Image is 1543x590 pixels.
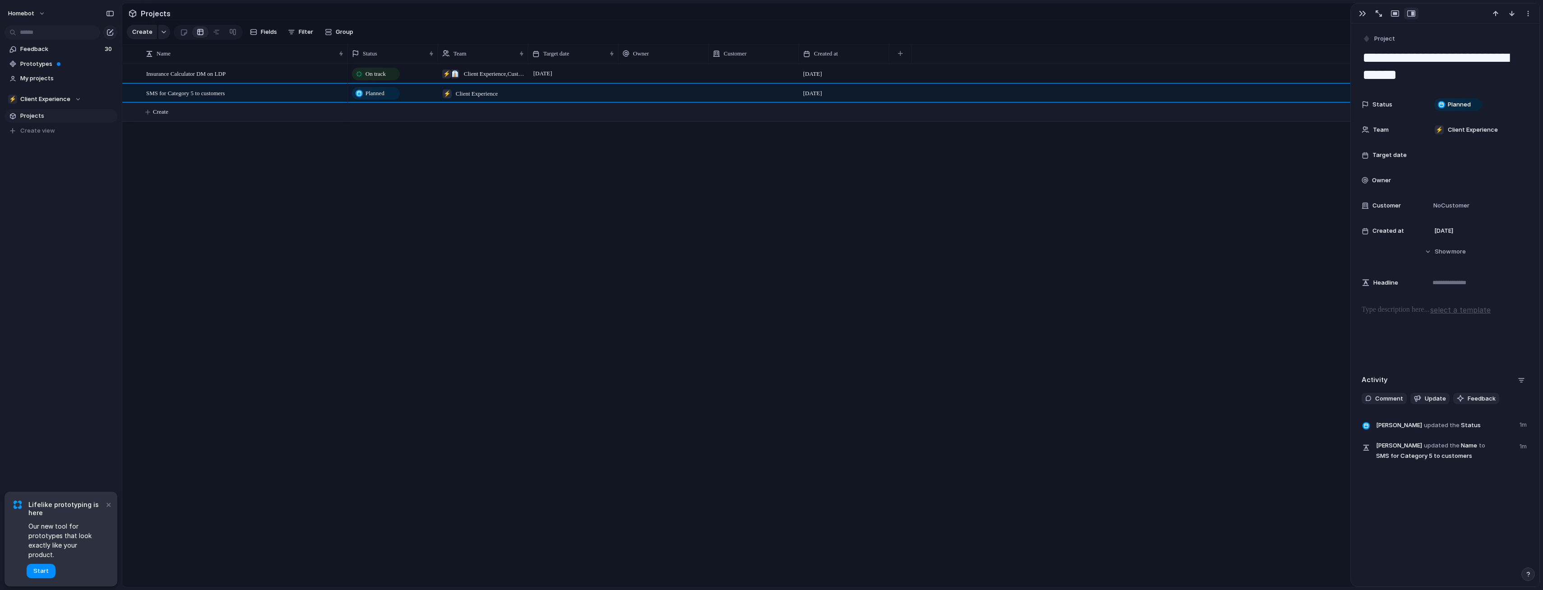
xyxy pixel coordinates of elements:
span: Headline [1373,278,1398,287]
span: Target date [543,49,569,58]
span: Created at [814,49,838,58]
button: Group [320,25,358,39]
span: Update [1425,394,1446,403]
div: 👔 [450,69,459,78]
span: Name [157,49,171,58]
span: Insurance Calculator DM on LDP [146,68,226,78]
span: 30 [105,45,114,54]
span: Prototypes [20,60,114,69]
span: Group [336,28,353,37]
span: Status [1372,100,1392,109]
a: Prototypes [5,57,117,71]
span: Owner [1372,176,1391,185]
span: Client Experience [1448,125,1498,134]
a: Projects [5,109,117,123]
span: Client Experience [456,89,498,98]
span: Created at [1372,226,1404,235]
button: Feedback [1453,393,1499,405]
button: select a template [1429,303,1492,317]
span: Customer [1372,201,1401,210]
span: Start [33,567,49,576]
span: Homebot [8,9,34,18]
span: Target date [1372,151,1407,160]
span: [PERSON_NAME] [1376,441,1422,450]
span: [DATE] [803,89,822,98]
span: Customer [724,49,747,58]
a: My projects [5,72,117,85]
button: Homebot [4,6,50,21]
h2: Activity [1362,375,1388,385]
span: Owner [633,49,649,58]
button: Update [1410,393,1450,405]
button: Start [27,564,55,578]
span: updated the [1424,421,1460,430]
div: ⚡ [1435,125,1444,134]
button: ⚡Client Experience [5,92,117,106]
span: Team [1373,125,1389,134]
span: Filter [299,28,313,37]
span: Feedback [1468,394,1496,403]
div: ⚡ [8,95,17,104]
span: Show [1435,247,1451,256]
div: ⚡ [443,89,452,98]
span: 1m [1520,419,1529,429]
span: Create view [20,126,55,135]
span: Projects [20,111,114,120]
span: SMS for Category 5 to customers [146,88,225,98]
span: My projects [20,74,114,83]
span: to [1479,441,1485,450]
span: Feedback [20,45,102,54]
span: Status [363,49,377,58]
span: Fields [261,28,277,37]
span: Comment [1375,394,1403,403]
span: Team [453,49,467,58]
span: [DATE] [1434,226,1453,235]
span: Projects [139,5,172,22]
button: Fields [246,25,281,39]
span: [DATE] [803,69,822,78]
button: Filter [284,25,317,39]
button: Project [1361,32,1398,46]
span: Lifelike prototyping is here [28,501,104,517]
button: Comment [1362,393,1407,405]
span: Create [132,28,152,37]
span: [PERSON_NAME] [1376,421,1422,430]
span: more [1451,247,1466,256]
span: [DATE] [531,68,554,79]
span: Create [153,107,168,116]
span: Planned [1448,100,1471,109]
span: No Customer [1431,201,1469,210]
span: updated the [1424,441,1460,450]
span: Project [1374,34,1395,43]
span: On track [365,69,386,78]
button: Showmore [1362,244,1529,260]
span: select a template [1430,304,1491,315]
button: Create view [5,124,117,138]
span: Status [1376,419,1514,431]
span: Name SMS for Category 5 to customers [1376,440,1514,461]
span: 1m [1520,440,1529,451]
span: Client Experience [20,95,70,104]
div: ⚡ [442,69,451,78]
span: Client Experience , Customer Experience [464,69,524,78]
span: Our new tool for prototypes that look exactly like your product. [28,521,104,559]
a: Feedback30 [5,42,117,56]
button: Create [127,25,157,39]
button: Dismiss [103,499,114,510]
span: Planned [365,89,384,98]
